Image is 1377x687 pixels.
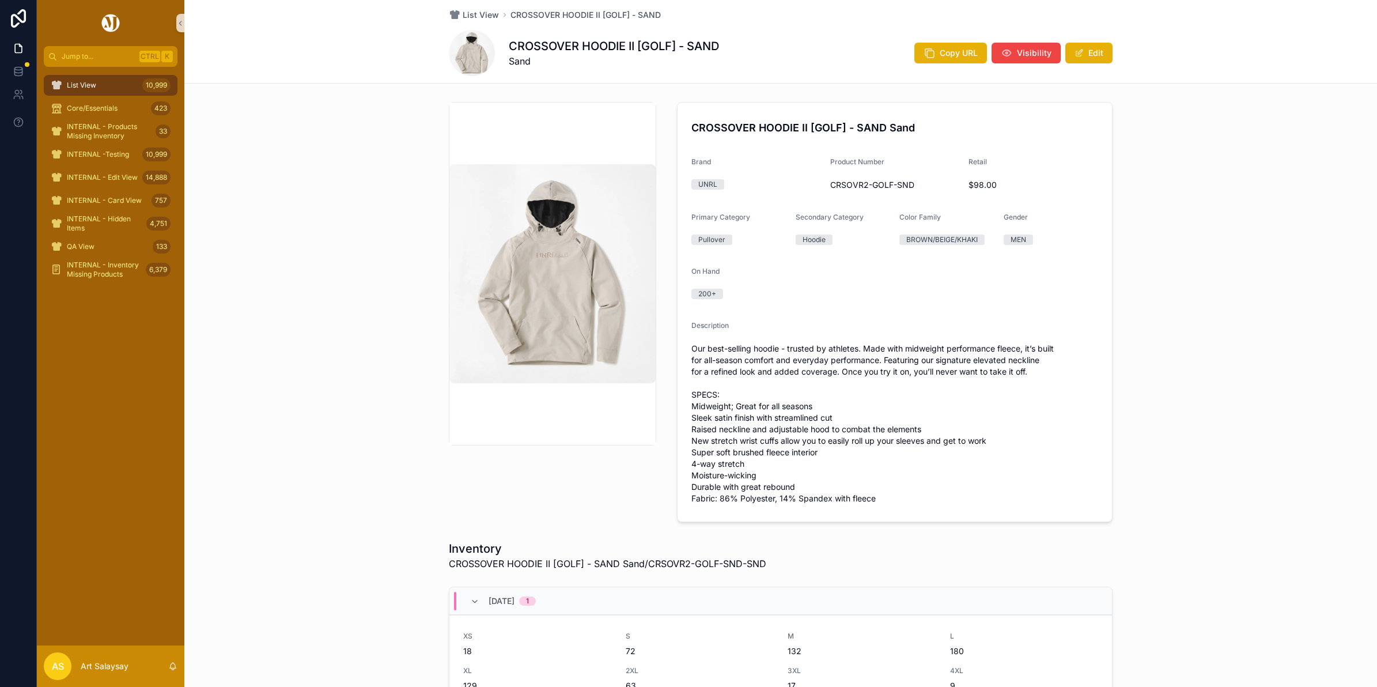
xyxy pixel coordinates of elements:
[67,122,151,141] span: INTERNAL - Products Missing Inventory
[691,120,1098,135] h4: CROSSOVER HOODIE II [GOLF] - SAND Sand
[44,190,177,211] a: INTERNAL - Card View757
[509,38,719,54] h1: CROSSOVER HOODIE II [GOLF] - SAND
[626,666,774,675] span: 2XL
[449,9,499,21] a: List View
[52,659,64,673] span: AS
[626,646,774,657] span: 72
[44,46,177,67] button: Jump to...CtrlK
[449,541,766,557] h1: Inventory
[463,666,612,675] span: XL
[139,51,160,62] span: Ctrl
[906,235,978,245] div: BROWN/BEIGE/KHAKI
[152,194,171,207] div: 757
[510,9,661,21] a: CROSSOVER HOODIE II [GOLF] - SAND
[698,289,716,299] div: 200+
[62,52,135,61] span: Jump to...
[463,9,499,21] span: List View
[691,157,711,166] span: Brand
[142,148,171,161] div: 10,999
[489,595,515,607] span: [DATE]
[37,67,184,295] div: scrollable content
[44,236,177,257] a: QA View133
[788,632,936,641] span: M
[44,259,177,280] a: INTERNAL - Inventory Missing Products6,379
[67,196,142,205] span: INTERNAL - Card View
[151,101,171,115] div: 423
[463,646,612,657] span: 18
[626,632,774,641] span: S
[463,632,612,641] span: XS
[691,267,720,275] span: On Hand
[526,597,529,606] div: 1
[67,242,94,251] span: QA View
[1004,213,1028,221] span: Gender
[44,98,177,119] a: Core/Essentials423
[698,179,717,190] div: UNRL
[142,171,171,184] div: 14,888
[67,150,129,159] span: INTERNAL -Testing
[950,632,1099,641] span: L
[830,179,960,191] span: CRSOVR2-GOLF-SND
[691,213,750,221] span: Primary Category
[691,343,1098,504] span: Our best-selling hoodie - trusted by athletes. Made with midweight performance fleece, it’s built...
[44,75,177,96] a: List View10,999
[156,124,171,138] div: 33
[142,78,171,92] div: 10,999
[449,164,656,383] img: UNRLGolfCrossoverHoodieII-Sand-LR_5c99bd19-77ea-44b7-8031-e6507b819430.webp
[914,43,987,63] button: Copy URL
[67,173,138,182] span: INTERNAL - Edit View
[830,157,884,166] span: Product Number
[67,104,118,113] span: Core/Essentials
[44,121,177,142] a: INTERNAL - Products Missing Inventory33
[67,261,141,279] span: INTERNAL - Inventory Missing Products
[950,666,1099,675] span: 4XL
[992,43,1061,63] button: Visibility
[788,646,936,657] span: 132
[940,47,978,59] span: Copy URL
[81,660,128,672] p: Art Salaysay
[67,81,96,90] span: List View
[146,263,171,277] div: 6,379
[969,157,987,166] span: Retail
[691,321,729,330] span: Description
[44,144,177,165] a: INTERNAL -Testing10,999
[796,213,864,221] span: Secondary Category
[950,646,1099,657] span: 180
[67,214,142,233] span: INTERNAL - Hidden Items
[899,213,941,221] span: Color Family
[698,235,725,245] div: Pullover
[44,167,177,188] a: INTERNAL - Edit View14,888
[44,213,177,234] a: INTERNAL - Hidden Items4,751
[1017,47,1051,59] span: Visibility
[1011,235,1026,245] div: MEN
[969,179,1098,191] span: $98.00
[509,54,719,68] span: Sand
[162,52,172,61] span: K
[788,666,936,675] span: 3XL
[153,240,171,254] div: 133
[146,217,171,231] div: 4,751
[803,235,826,245] div: Hoodie
[100,14,122,32] img: App logo
[1065,43,1113,63] button: Edit
[449,557,766,571] span: CROSSOVER HOODIE II [GOLF] - SAND Sand/CRSOVR2-GOLF-SND-SND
